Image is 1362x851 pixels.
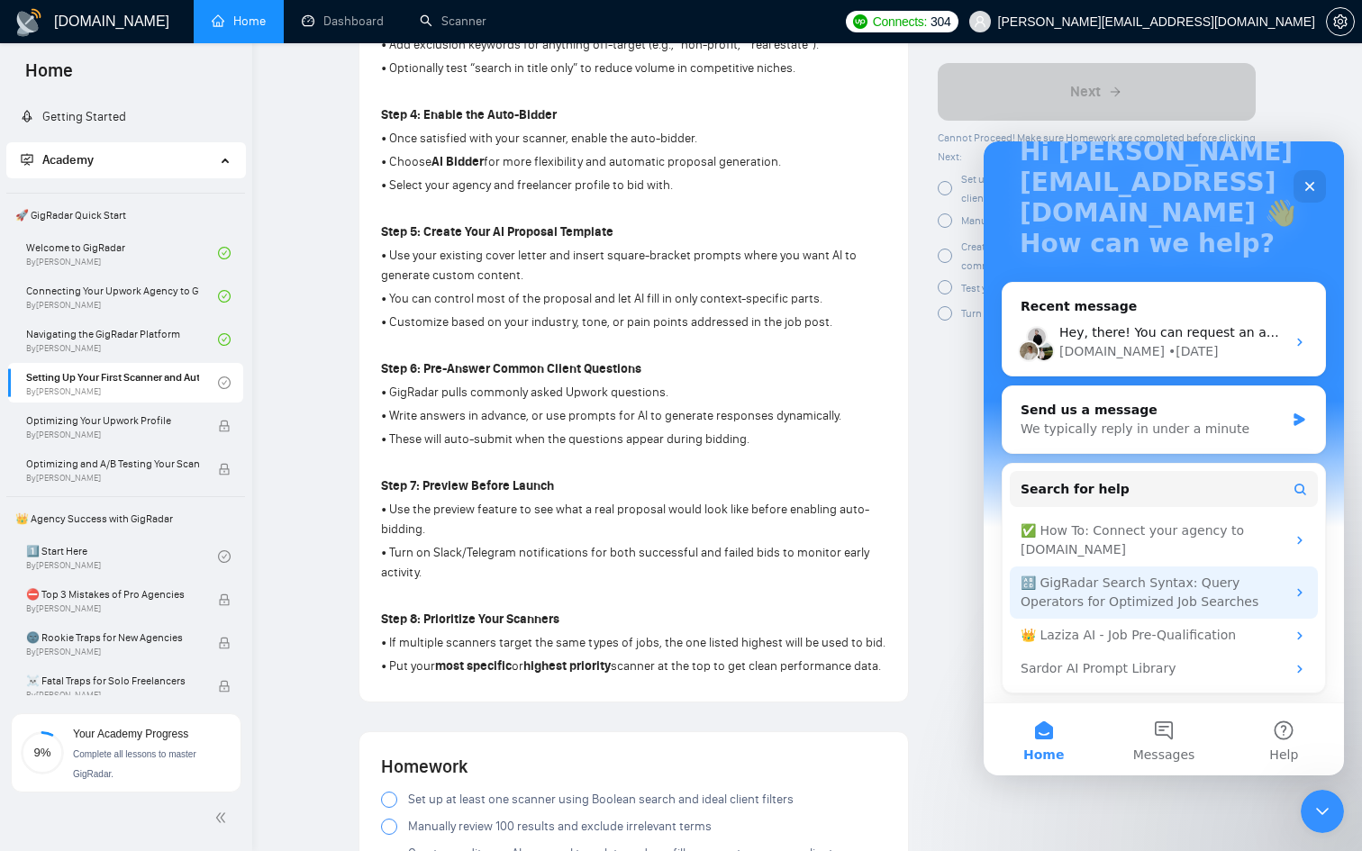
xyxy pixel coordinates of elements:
[14,8,43,37] img: logo
[218,376,231,389] span: check-circle
[19,167,341,234] div: Dima avatarNazar avatarViktor avatarHey, there! You can request an additional Business Manager to...
[381,500,886,539] p: • Use the preview feature to see what a real proposal would look like before enabling auto-bidding.
[218,593,231,606] span: lock
[37,432,302,470] div: 🔠 GigRadar Search Syntax: Query Operators for Optimized Job Searches
[26,412,199,430] span: Optimizing Your Upwork Profile
[50,199,71,221] img: Viktor avatar
[381,478,554,493] strong: Step 7: Preview Before Launch
[26,276,218,316] a: Connecting Your Upwork Agency to GigRadarBy[PERSON_NAME]
[26,629,199,647] span: 🌚 Rookie Traps for New Agencies
[381,224,613,240] strong: Step 5: Create Your AI Proposal Template
[381,754,886,779] h4: Homework
[381,611,559,627] strong: Step 8: Prioritize Your Scanners
[938,63,1257,121] button: Next
[853,14,867,29] img: upwork-logo.png
[150,607,212,620] span: Messages
[26,473,199,484] span: By [PERSON_NAME]
[381,633,886,653] p: • If multiple scanners target the same types of jobs, the one listed highest will be used to bid.
[37,484,302,503] div: 👑 Laziza AI - Job Pre-Qualification
[218,463,231,475] span: lock
[381,406,886,426] p: • Write answers in advance, or use prompts for AI to generate responses dynamically.
[1326,14,1355,29] a: setting
[37,278,301,297] div: We typically reply in under a minute
[26,477,334,511] div: 👑 Laziza AI - Job Pre-Qualification
[381,289,886,309] p: • You can control most of the proposal and let AI fill in only context-specific parts.
[381,383,886,403] p: • GigRadar pulls commonly asked Upwork questions.
[381,656,886,676] p: • Put your or scanner at the top to get clean performance data.
[37,380,302,418] div: ✅ How To: Connect your agency to [DOMAIN_NAME]
[286,607,314,620] span: Help
[381,246,886,285] p: • Use your existing cover letter and insert square-bracket prompts where you want AI to generate ...
[381,312,886,332] p: • Customize based on your industry, tone, or pain points addressed in the job post.
[26,233,218,273] a: Welcome to GigRadarBy[PERSON_NAME]
[8,501,243,537] span: 👑 Agency Success with GigRadar
[37,156,323,175] div: Recent message
[21,153,33,166] span: fund-projection-screen
[241,562,360,634] button: Help
[381,107,557,122] strong: Step 4: Enable the Auto-Bidder
[381,152,886,172] p: • Choose for more flexibility and automatic proposal generation.
[218,290,231,303] span: check-circle
[26,585,199,603] span: ⛔ Top 3 Mistakes of Pro Agencies
[37,518,302,537] div: Sardor AI Prompt Library
[381,430,886,449] p: • These will auto-submit when the questions appear during bidding.
[873,12,927,32] span: Connects:
[961,240,1249,272] span: Create or edit your AI proposal template and pre-fill answers to common client questions
[381,176,886,195] p: • Select your agency and freelancer profile to bid with.
[218,247,231,259] span: check-circle
[218,420,231,432] span: lock
[420,14,486,29] a: searchScanner
[26,603,199,614] span: By [PERSON_NAME]
[218,680,231,693] span: lock
[37,339,146,358] span: Search for help
[961,307,1202,320] span: Turn on Slack/Telegram notifications for monitoring
[26,430,199,440] span: By [PERSON_NAME]
[40,607,80,620] span: Home
[21,747,64,758] span: 9%
[961,173,1232,204] span: Set up at least one scanner using Boolean search and ideal client filters
[523,658,611,674] strong: highest priority
[302,14,384,29] a: dashboardDashboard
[1327,14,1354,29] span: setting
[431,154,484,169] strong: AI Bidder
[6,99,245,135] li: Getting Started
[435,658,512,674] strong: most specific
[310,29,342,61] div: Close
[1070,81,1101,103] span: Next
[26,373,334,425] div: ✅ How To: Connect your agency to [DOMAIN_NAME]
[26,511,334,544] div: Sardor AI Prompt Library
[1301,790,1344,833] iframe: Intercom live chat
[381,361,641,376] strong: Step 6: Pre-Answer Common Client Questions
[34,199,56,221] img: Nazar avatar
[218,333,231,346] span: check-circle
[21,152,94,167] span: Academy
[18,244,342,312] div: Send us a messageWe typically reply in under a minute
[26,690,199,701] span: By [PERSON_NAME]
[37,259,301,278] div: Send us a message
[381,129,886,149] p: • Once satisfied with your scanner, enable the auto-bidder.
[381,59,886,78] p: • Optionally test “search in title only” to reduce volume in competitive niches.
[26,320,218,359] a: Navigating the GigRadar PlatformBy[PERSON_NAME]
[8,197,243,233] span: 🚀 GigRadar Quick Start
[938,131,1256,163] span: Cannot Proceed! Make sure Homework are completed before clicking Next:
[26,330,334,366] button: Search for help
[73,728,188,740] span: Your Academy Progress
[984,141,1344,775] iframe: Intercom live chat
[974,15,986,28] span: user
[26,455,199,473] span: Optimizing and A/B Testing Your Scanner for Better Results
[381,35,886,55] p: • Add exclusion keywords for anything off-target (e.g., “non-profit,” “real estate”).
[961,282,1203,294] span: Test your proposal preview and enable auto-bidding
[381,543,886,583] p: • Turn on Slack/Telegram notifications for both successful and failed bids to monitor early activ...
[26,363,218,403] a: Setting Up Your First Scanner and Auto-BidderBy[PERSON_NAME]
[26,425,334,477] div: 🔠 GigRadar Search Syntax: Query Operators for Optimized Job Searches
[408,790,794,810] span: Set up at least one scanner using Boolean search and ideal client filters
[42,152,94,167] span: Academy
[218,550,231,563] span: check-circle
[408,817,712,837] span: Manually review 100 results and exclude irrelevant terms
[931,12,950,32] span: 304
[214,809,232,827] span: double-left
[120,562,240,634] button: Messages
[73,749,196,779] span: Complete all lessons to master GigRadar.
[1326,7,1355,36] button: setting
[11,58,87,95] span: Home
